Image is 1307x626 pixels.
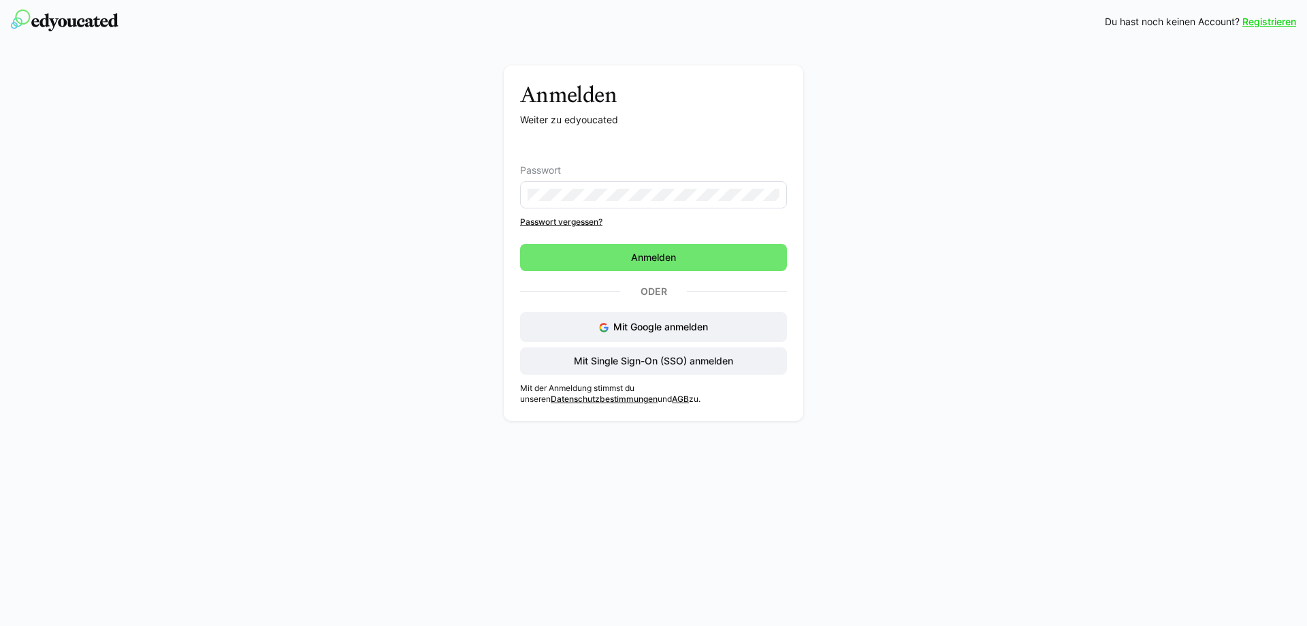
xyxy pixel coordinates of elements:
[520,113,787,127] p: Weiter zu edyoucated
[672,394,689,404] a: AGB
[520,82,787,108] h3: Anmelden
[520,383,787,405] p: Mit der Anmeldung stimmst du unseren und zu.
[629,251,678,264] span: Anmelden
[613,321,708,332] span: Mit Google anmelden
[520,217,787,228] a: Passwort vergessen?
[551,394,658,404] a: Datenschutzbestimmungen
[1105,15,1240,29] span: Du hast noch keinen Account?
[520,312,787,342] button: Mit Google anmelden
[620,282,687,301] p: Oder
[520,244,787,271] button: Anmelden
[520,165,561,176] span: Passwort
[520,347,787,375] button: Mit Single Sign-On (SSO) anmelden
[572,354,735,368] span: Mit Single Sign-On (SSO) anmelden
[1242,15,1296,29] a: Registrieren
[11,10,118,31] img: edyoucated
